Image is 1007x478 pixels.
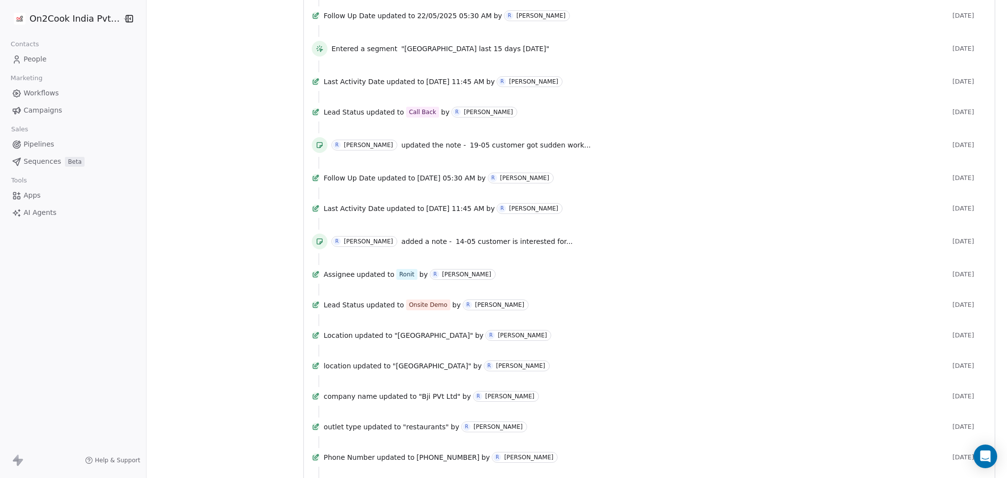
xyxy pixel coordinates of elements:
[24,54,47,64] span: People
[477,173,486,183] span: by
[324,330,353,340] span: Location
[485,393,534,400] div: [PERSON_NAME]
[379,391,417,401] span: updated to
[952,392,987,400] span: [DATE]
[481,452,490,462] span: by
[386,77,424,87] span: updated to
[952,270,987,278] span: [DATE]
[378,11,415,21] span: updated to
[952,331,987,339] span: [DATE]
[474,423,523,430] div: [PERSON_NAME]
[467,301,470,309] div: R
[401,44,549,54] span: "[GEOGRAPHIC_DATA] last 15 days [DATE]"
[426,77,484,87] span: [DATE] 11:45 AM
[486,204,495,213] span: by
[419,391,461,401] span: "Bji PVt Ltd"
[475,301,524,308] div: [PERSON_NAME]
[509,205,558,212] div: [PERSON_NAME]
[344,238,393,245] div: [PERSON_NAME]
[433,270,437,278] div: R
[95,456,140,464] span: Help & Support
[486,77,495,87] span: by
[409,107,436,117] div: Call Back
[403,422,449,432] span: "restaurants"
[496,453,499,461] div: R
[952,205,987,212] span: [DATE]
[489,331,493,339] div: R
[12,10,116,27] button: On2Cook India Pvt. Ltd.
[498,332,547,339] div: [PERSON_NAME]
[8,102,138,119] a: Campaigns
[335,238,339,245] div: R
[24,156,61,167] span: Sequences
[419,269,428,279] span: by
[952,12,987,20] span: [DATE]
[465,423,468,431] div: R
[24,208,57,218] span: AI Agents
[417,11,492,21] span: 22/05/2025 05:30 AM
[353,361,391,371] span: updated to
[324,204,385,213] span: Last Activity Date
[6,37,43,52] span: Contacts
[324,300,364,310] span: Lead Status
[8,187,138,204] a: Apps
[8,85,138,101] a: Workflows
[952,78,987,86] span: [DATE]
[355,330,392,340] span: updated to
[24,139,54,149] span: Pipelines
[24,190,41,201] span: Apps
[500,175,549,181] div: [PERSON_NAME]
[501,78,504,86] div: R
[952,362,987,370] span: [DATE]
[7,122,32,137] span: Sales
[8,205,138,221] a: AI Agents
[516,12,565,19] div: [PERSON_NAME]
[456,238,573,245] span: 14-05 customer is interested for...
[363,422,401,432] span: updated to
[974,445,997,468] div: Open Intercom Messenger
[455,108,459,116] div: R
[394,330,473,340] span: "[GEOGRAPHIC_DATA]"
[487,362,491,370] div: R
[504,454,553,461] div: [PERSON_NAME]
[451,422,459,432] span: by
[324,422,361,432] span: outlet type
[324,173,375,183] span: Follow Up Date
[8,51,138,67] a: People
[456,236,573,247] a: 14-05 customer is interested for...
[952,301,987,309] span: [DATE]
[324,269,355,279] span: Assignee
[324,77,385,87] span: Last Activity Date
[7,173,31,188] span: Tools
[501,205,504,212] div: R
[952,453,987,461] span: [DATE]
[952,141,987,149] span: [DATE]
[6,71,47,86] span: Marketing
[30,12,120,25] span: On2Cook India Pvt. Ltd.
[474,361,482,371] span: by
[335,141,339,149] div: R
[442,271,491,278] div: [PERSON_NAME]
[399,269,415,279] div: Ronit
[494,11,502,21] span: by
[324,361,351,371] span: location
[416,452,479,462] span: [PHONE_NUMBER]
[409,300,447,310] div: Onsite Demo
[508,12,511,20] div: R
[496,362,545,369] div: [PERSON_NAME]
[324,391,377,401] span: company name
[464,109,513,116] div: [PERSON_NAME]
[331,44,397,54] span: Entered a segment
[470,141,591,149] span: 19-05 customer got sudden work...
[463,391,471,401] span: by
[324,452,375,462] span: Phone Number
[378,173,415,183] span: updated to
[14,13,26,25] img: on2cook%20logo-04%20copy.jpg
[356,269,394,279] span: updated to
[344,142,393,149] div: [PERSON_NAME]
[8,136,138,152] a: Pipelines
[401,237,451,246] span: added a note -
[85,456,140,464] a: Help & Support
[426,204,484,213] span: [DATE] 11:45 AM
[475,330,483,340] span: by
